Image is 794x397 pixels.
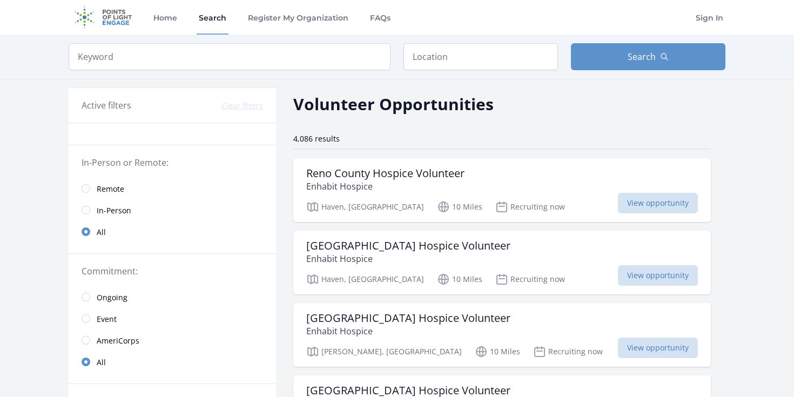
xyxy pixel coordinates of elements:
input: Keyword [69,43,391,70]
a: Remote [69,178,276,199]
p: Recruiting now [533,345,603,358]
a: Reno County Hospice Volunteer Enhabit Hospice Haven, [GEOGRAPHIC_DATA] 10 Miles Recruiting now Vi... [293,158,711,222]
h3: [GEOGRAPHIC_DATA] Hospice Volunteer [306,384,510,397]
p: Enhabit Hospice [306,180,465,193]
span: Remote [97,184,124,194]
p: 10 Miles [437,273,482,286]
legend: Commitment: [82,265,263,278]
span: In-Person [97,205,131,216]
p: Haven, [GEOGRAPHIC_DATA] [306,200,424,213]
a: All [69,221,276,243]
p: Enhabit Hospice [306,252,510,265]
p: Recruiting now [495,273,565,286]
h3: [GEOGRAPHIC_DATA] Hospice Volunteer [306,239,510,252]
a: [GEOGRAPHIC_DATA] Hospice Volunteer Enhabit Hospice Haven, [GEOGRAPHIC_DATA] 10 Miles Recruiting ... [293,231,711,294]
span: View opportunity [618,193,698,213]
h3: Active filters [82,99,131,112]
span: Event [97,314,117,325]
h2: Volunteer Opportunities [293,92,494,116]
span: All [97,357,106,368]
span: 4,086 results [293,133,340,144]
a: AmeriCorps [69,329,276,351]
p: Recruiting now [495,200,565,213]
p: 10 Miles [475,345,520,358]
span: View opportunity [618,265,698,286]
p: Enhabit Hospice [306,325,510,338]
h3: Reno County Hospice Volunteer [306,167,465,180]
a: In-Person [69,199,276,221]
legend: In-Person or Remote: [82,156,263,169]
span: Search [628,50,656,63]
button: Search [571,43,725,70]
a: Event [69,308,276,329]
p: 10 Miles [437,200,482,213]
input: Location [403,43,558,70]
span: View opportunity [618,338,698,358]
span: Ongoing [97,292,127,303]
span: AmeriCorps [97,335,139,346]
p: [PERSON_NAME], [GEOGRAPHIC_DATA] [306,345,462,358]
p: Haven, [GEOGRAPHIC_DATA] [306,273,424,286]
a: All [69,351,276,373]
a: Ongoing [69,286,276,308]
span: All [97,227,106,238]
a: [GEOGRAPHIC_DATA] Hospice Volunteer Enhabit Hospice [PERSON_NAME], [GEOGRAPHIC_DATA] 10 Miles Rec... [293,303,711,367]
button: Clear filters [221,100,263,111]
h3: [GEOGRAPHIC_DATA] Hospice Volunteer [306,312,510,325]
